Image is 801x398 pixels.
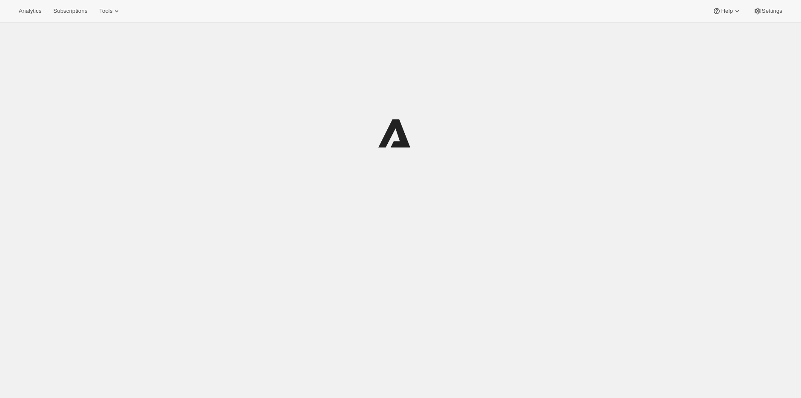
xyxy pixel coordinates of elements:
button: Analytics [14,5,46,17]
span: Settings [762,8,782,14]
span: Subscriptions [53,8,87,14]
span: Analytics [19,8,41,14]
span: Help [721,8,732,14]
button: Subscriptions [48,5,92,17]
button: Settings [748,5,787,17]
span: Tools [99,8,112,14]
button: Tools [94,5,126,17]
button: Help [707,5,746,17]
